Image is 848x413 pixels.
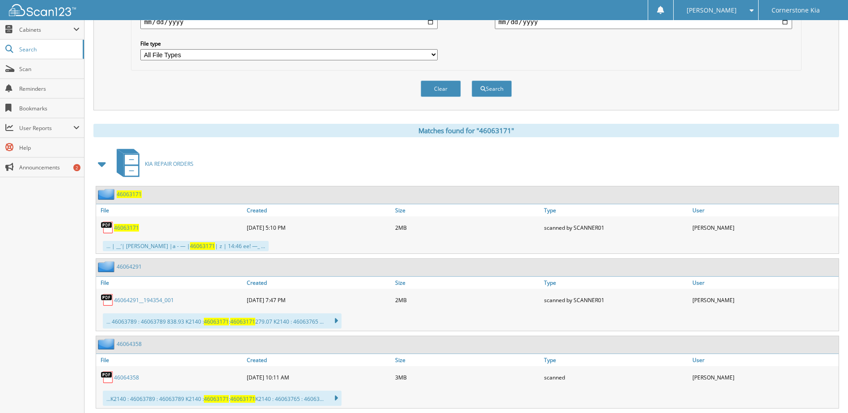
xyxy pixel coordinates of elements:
div: 3MB [393,368,541,386]
a: User [690,277,839,289]
a: User [690,354,839,366]
div: scanned [542,368,690,386]
div: 2MB [393,291,541,309]
div: scanned by SCANNER01 [542,219,690,236]
div: [PERSON_NAME] [690,291,839,309]
a: Created [245,277,393,289]
img: PDF.png [101,221,114,234]
div: 2 [73,164,80,171]
a: File [96,277,245,289]
a: 46064358 [114,374,139,381]
a: Type [542,204,690,216]
div: Matches found for "46063171" [93,124,839,137]
button: Search [472,80,512,97]
span: Announcements [19,164,80,171]
span: Cabinets [19,26,73,34]
a: Created [245,354,393,366]
img: folder2.png [98,261,117,272]
a: File [96,354,245,366]
img: folder2.png [98,338,117,350]
a: Size [393,204,541,216]
label: File type [140,40,438,47]
a: Size [393,354,541,366]
a: Created [245,204,393,216]
span: [PERSON_NAME] [687,8,737,13]
span: Bookmarks [19,105,80,112]
span: 46063171 [204,318,229,325]
span: Scan [19,65,80,73]
div: [DATE] 5:10 PM [245,219,393,236]
span: 46063171 [230,318,255,325]
a: 46064291 [117,263,142,270]
div: ... | __‘| [PERSON_NAME] |a - — | | z | 14:46 ee! —_ ... [103,241,269,251]
span: 46063171 [204,395,229,403]
div: [DATE] 7:47 PM [245,291,393,309]
img: PDF.png [101,371,114,384]
span: Help [19,144,80,152]
button: Clear [421,80,461,97]
a: 46064358 [117,340,142,348]
img: PDF.png [101,293,114,307]
a: 46064291__194354_001 [114,296,174,304]
div: [PERSON_NAME] [690,219,839,236]
span: User Reports [19,124,73,132]
div: [DATE] 10:11 AM [245,368,393,386]
div: 2MB [393,219,541,236]
span: Cornerstone Kia [772,8,820,13]
a: File [96,204,245,216]
a: 46063171 [114,224,139,232]
span: 46063171 [190,242,215,250]
span: 46063171 [230,395,255,403]
span: Reminders [19,85,80,93]
a: Size [393,277,541,289]
input: start [140,15,438,29]
img: folder2.png [98,189,117,200]
img: scan123-logo-white.svg [9,4,76,16]
div: scanned by SCANNER01 [542,291,690,309]
span: KIA REPAIR ORDERS [145,160,194,168]
a: User [690,204,839,216]
a: Type [542,354,690,366]
a: KIA REPAIR ORDERS [111,146,194,181]
input: end [495,15,792,29]
span: Search [19,46,78,53]
div: [PERSON_NAME] [690,368,839,386]
a: 46063171 [117,190,142,198]
div: ...K2140 : 46063789 : 46063789 K2140 : : K2140 : 46063765 : 46063... [103,391,342,406]
a: Type [542,277,690,289]
div: ... 46063789 : 46063789 838.93 K2140 : : 279.07 K2140 : 46063765 ... [103,313,342,329]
